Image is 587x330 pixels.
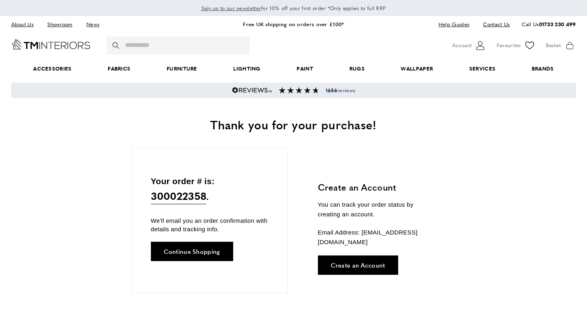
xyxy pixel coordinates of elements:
a: Create an Account [318,255,398,275]
p: Call Us [522,20,576,29]
img: Reviews.io 5 stars [232,87,272,93]
p: You can track your order status by creating an account. [318,200,437,219]
button: Customer Account [452,39,487,52]
a: About Us [11,19,40,30]
h3: Create an Account [318,181,437,193]
a: Favourites [497,39,536,52]
a: Showroom [41,19,78,30]
a: Services [451,56,514,81]
a: Furniture [148,56,215,81]
a: Sign up to our newsletter [201,4,261,12]
span: for 10% off your first order *Only applies to full RRP [201,4,386,12]
span: Favourites [497,41,521,50]
span: Create an Account [331,262,385,268]
a: News [80,19,105,30]
a: Paint [279,56,331,81]
p: Your order # is: . [151,174,269,205]
span: Thank you for your purchase! [210,116,376,133]
strong: 1656 [326,87,337,94]
p: We'll email you an order confirmation with details and tracking info. [151,216,269,233]
a: Rugs [331,56,383,81]
a: 01733 230 499 [539,20,576,28]
a: Contact Us [477,19,510,30]
span: Accessories [15,56,90,81]
a: Fabrics [90,56,148,81]
p: Email Address: [EMAIL_ADDRESS][DOMAIN_NAME] [318,228,437,247]
a: Help Guides [432,19,475,30]
span: Account [452,41,472,50]
a: Free UK shipping on orders over £100* [243,20,344,28]
button: Search [113,37,121,54]
a: Go to Home page [11,39,90,50]
span: reviews [326,87,355,93]
span: 300022358 [151,188,207,204]
span: Continue Shopping [164,248,220,254]
a: Brands [514,56,572,81]
a: Lighting [215,56,279,81]
img: Reviews section [279,87,319,93]
a: Wallpaper [383,56,451,81]
a: Continue Shopping [151,242,233,261]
